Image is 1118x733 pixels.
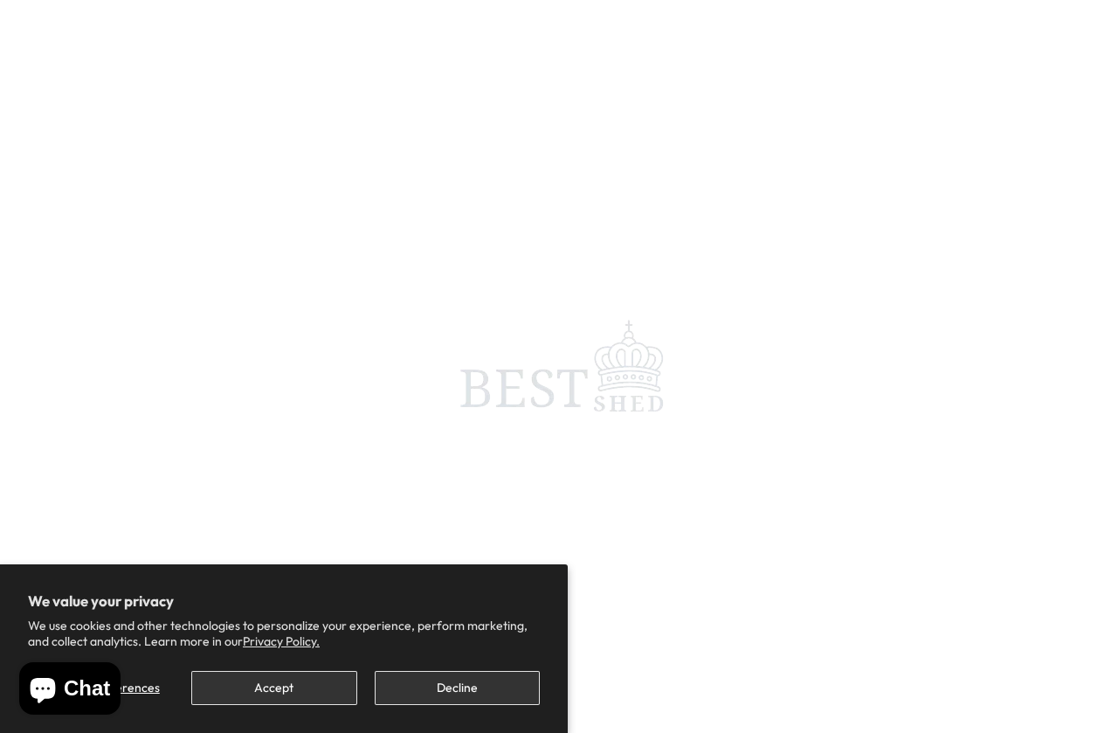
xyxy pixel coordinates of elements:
[243,633,320,649] a: Privacy Policy.
[28,618,540,649] p: We use cookies and other technologies to personalize your experience, perform marketing, and coll...
[191,671,356,705] button: Accept
[14,662,126,719] inbox-online-store-chat: Shopify online store chat
[28,592,540,610] h2: We value your privacy
[375,671,540,705] button: Decline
